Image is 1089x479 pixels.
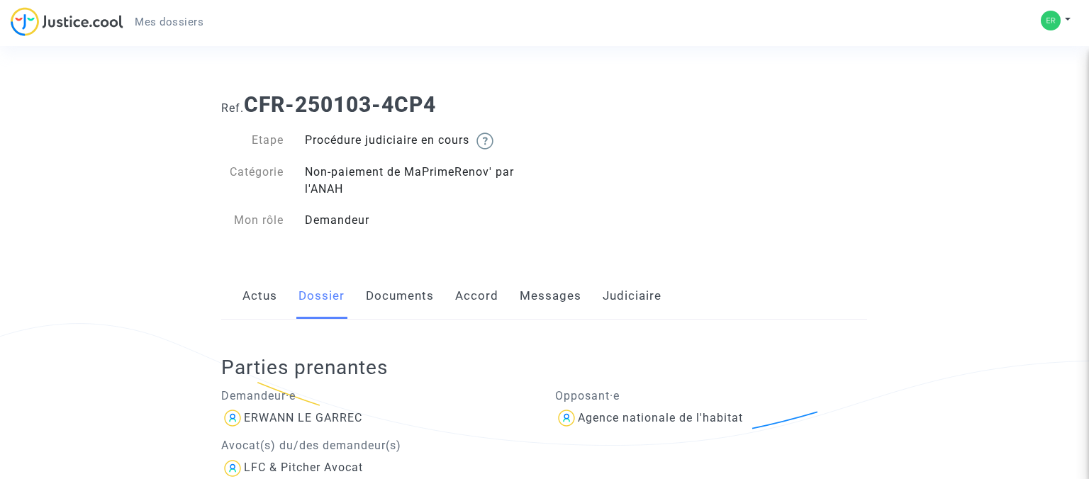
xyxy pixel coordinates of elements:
div: Demandeur [294,212,544,229]
a: Mes dossiers [123,11,215,33]
p: Opposant·e [555,387,868,405]
img: c41eaea44ade5647e19e7b054e5e647c [1041,11,1061,30]
img: icon-user.svg [555,407,578,429]
p: Demandeur·e [221,387,534,405]
div: Procédure judiciaire en cours [294,132,544,150]
h2: Parties prenantes [221,355,878,380]
a: Messages [520,273,581,320]
div: ERWANN LE GARREC [244,411,362,424]
a: Accord [455,273,498,320]
a: Judiciaire [603,273,661,320]
span: Ref. [221,101,244,115]
a: Documents [366,273,434,320]
img: help.svg [476,133,493,150]
div: Catégorie [211,164,294,198]
div: Non-paiement de MaPrimeRenov' par l'ANAH [294,164,544,198]
span: Mes dossiers [135,16,203,28]
a: Dossier [298,273,345,320]
img: jc-logo.svg [11,7,123,36]
img: icon-user.svg [221,407,244,429]
div: Etape [211,132,294,150]
b: CFR-250103-4CP4 [244,92,436,117]
div: Agence nationale de l'habitat [578,411,743,424]
p: Avocat(s) du/des demandeur(s) [221,436,534,454]
div: LFC & Pitcher Avocat [244,461,363,474]
div: Mon rôle [211,212,294,229]
a: Actus [242,273,277,320]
